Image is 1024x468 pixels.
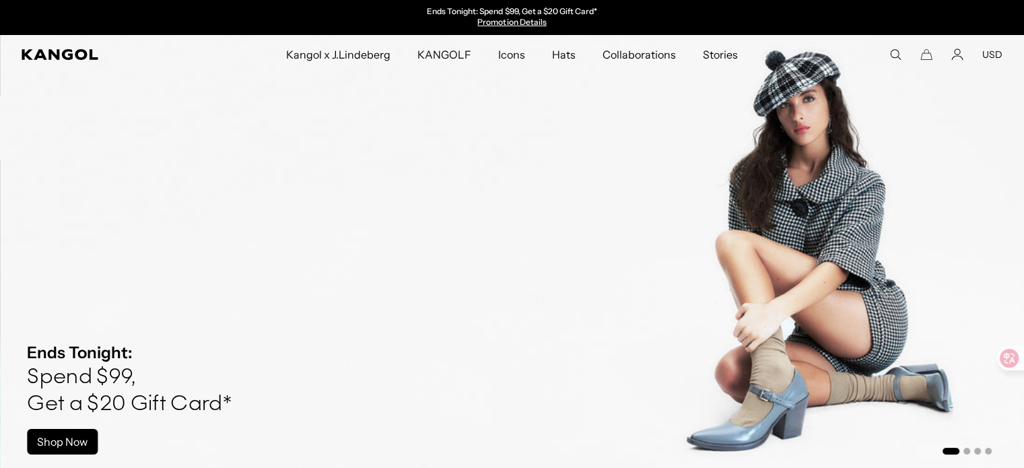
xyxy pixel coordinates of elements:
[286,35,391,74] span: Kangol x J.Lindeberg
[27,364,231,391] h4: Spend $99,
[374,7,651,28] slideshow-component: Announcement bar
[477,17,546,27] a: Promotion Details
[552,35,576,74] span: Hats
[27,391,231,418] h4: Get a $20 Gift Card*
[273,35,405,74] a: Kangol x J.Lindeberg
[889,48,901,61] summary: Search here
[963,448,970,455] button: Go to slide 2
[941,445,992,456] ul: Select a slide to show
[689,35,751,74] a: Stories
[703,35,738,74] span: Stories
[22,49,189,60] a: Kangol
[589,35,689,74] a: Collaborations
[498,35,524,74] span: Icons
[920,48,932,61] button: Cart
[974,448,981,455] button: Go to slide 3
[982,48,1002,61] button: USD
[484,35,538,74] a: Icons
[985,448,992,455] button: Go to slide 4
[374,7,651,28] div: 1 of 2
[374,7,651,28] div: Announcement
[417,35,471,74] span: KANGOLF
[539,35,589,74] a: Hats
[951,48,963,61] a: Account
[27,429,98,455] a: Shop Now
[427,7,597,18] p: Ends Tonight: Spend $99, Get a $20 Gift Card*
[943,448,959,455] button: Go to slide 1
[27,343,133,362] strong: Ends Tonight:
[404,35,484,74] a: KANGOLF
[603,35,676,74] span: Collaborations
